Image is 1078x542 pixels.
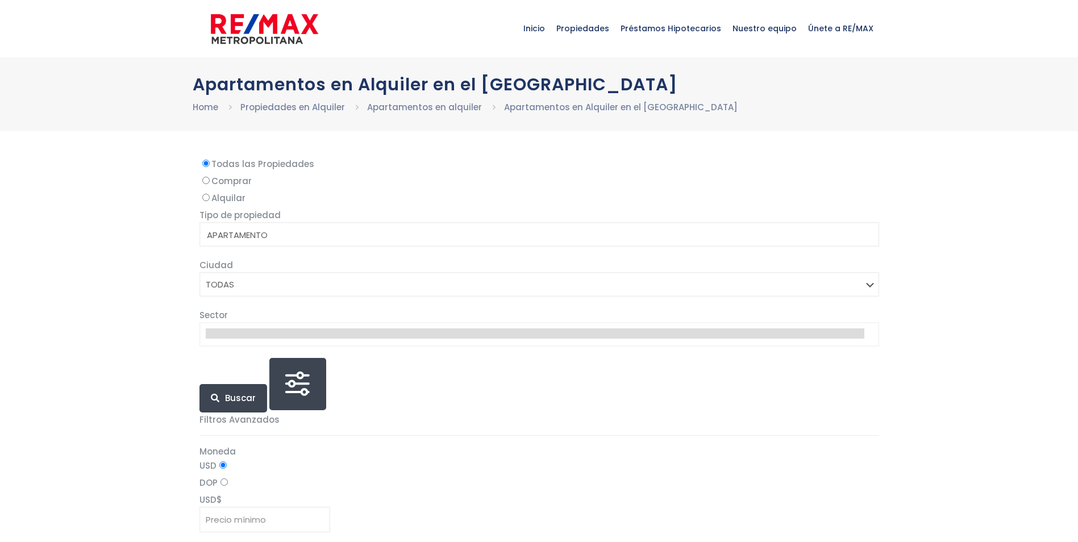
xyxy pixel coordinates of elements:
[193,101,218,113] a: Home
[202,194,210,201] input: Alquilar
[199,494,217,506] span: USD
[551,11,615,45] span: Propiedades
[199,476,879,490] label: DOP
[199,191,879,205] label: Alquilar
[615,11,727,45] span: Préstamos Hipotecarios
[518,11,551,45] span: Inicio
[199,309,228,321] span: Sector
[199,259,233,271] span: Ciudad
[199,174,879,188] label: Comprar
[199,493,879,532] div: $
[206,228,864,242] option: APARTAMENTO
[219,461,227,469] input: USD
[240,101,345,113] a: Propiedades en Alquiler
[199,209,281,221] span: Tipo de propiedad
[199,412,879,427] p: Filtros Avanzados
[199,384,267,412] button: Buscar
[802,11,879,45] span: Únete a RE/MAX
[206,242,864,256] option: CASA
[199,507,330,532] input: Precio mínimo
[202,160,210,167] input: Todas las Propiedades
[202,177,210,184] input: Comprar
[199,458,879,473] label: USD
[220,478,228,486] input: DOP
[199,445,236,457] span: Moneda
[199,157,879,171] label: Todas las Propiedades
[367,101,482,113] a: Apartamentos en alquiler
[193,74,886,94] h1: Apartamentos en Alquiler en el [GEOGRAPHIC_DATA]
[504,101,738,113] a: Apartamentos en Alquiler en el [GEOGRAPHIC_DATA]
[211,12,318,46] img: remax-metropolitana-logo
[727,11,802,45] span: Nuestro equipo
